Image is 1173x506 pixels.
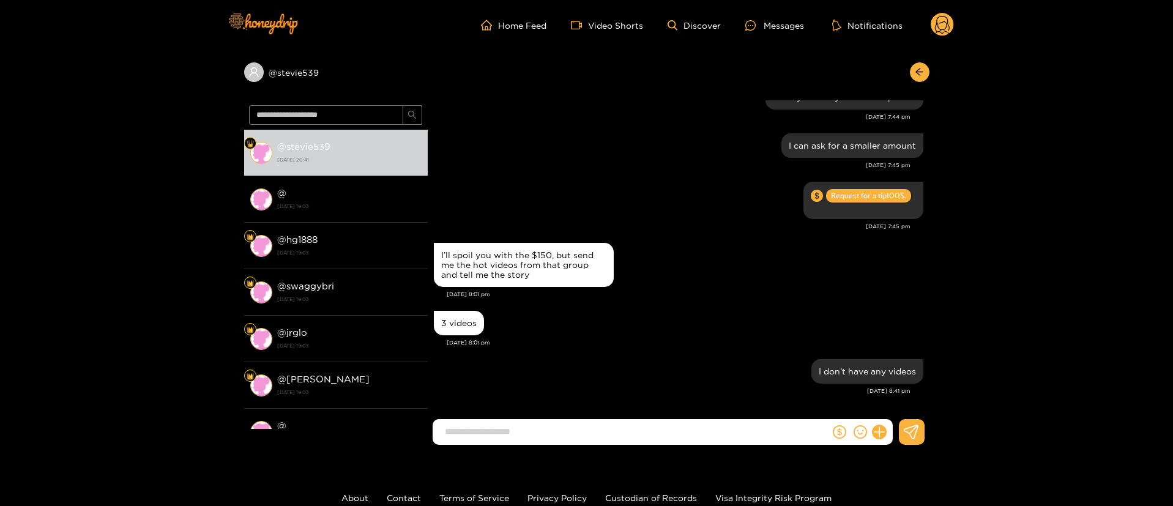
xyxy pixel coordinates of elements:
[434,387,910,395] div: [DATE] 8:41 pm
[250,235,272,257] img: conversation
[745,18,804,32] div: Messages
[811,190,823,202] span: dollar-circle
[277,201,422,212] strong: [DATE] 19:03
[277,374,370,384] strong: @ [PERSON_NAME]
[915,67,924,78] span: arrow-left
[910,62,929,82] button: arrow-left
[277,420,286,431] strong: @
[441,250,606,280] div: I’ll spoil you with the $150, but send me the hot videos from that group and tell me the story
[447,290,923,299] div: [DATE] 8:01 pm
[277,234,318,245] strong: @ hg1888
[248,67,259,78] span: user
[447,338,923,347] div: [DATE] 8:01 pm
[277,340,422,351] strong: [DATE] 19:03
[247,140,254,147] img: Fan Level
[277,294,422,305] strong: [DATE] 19:03
[571,20,643,31] a: Video Shorts
[277,387,422,398] strong: [DATE] 19:03
[434,161,910,169] div: [DATE] 7:45 pm
[387,493,421,502] a: Contact
[434,311,484,335] div: Sep. 30, 8:01 pm
[247,326,254,333] img: Fan Level
[854,425,867,439] span: smile
[277,247,422,258] strong: [DATE] 19:03
[250,142,272,164] img: conversation
[434,243,614,287] div: Sep. 30, 8:01 pm
[250,281,272,303] img: conversation
[277,327,307,338] strong: @ jrglo
[441,318,477,328] div: 3 videos
[439,493,509,502] a: Terms of Service
[781,133,923,158] div: Sep. 30, 7:45 pm
[819,366,916,376] div: I don’t have any videos
[250,421,272,443] img: conversation
[247,233,254,240] img: Fan Level
[829,19,906,31] button: Notifications
[250,188,272,210] img: conversation
[481,20,546,31] a: Home Feed
[250,328,272,350] img: conversation
[244,62,428,82] div: @stevie539
[826,189,911,203] span: Request for a tip 100 $.
[247,280,254,287] img: Fan Level
[527,493,587,502] a: Privacy Policy
[341,493,368,502] a: About
[833,425,846,439] span: dollar
[803,182,923,219] div: Sep. 30, 7:45 pm
[277,281,334,291] strong: @ swaggybri
[605,493,697,502] a: Custodian of Records
[668,20,721,31] a: Discover
[571,20,588,31] span: video-camera
[481,20,498,31] span: home
[789,141,916,151] div: I can ask for a smaller amount
[250,374,272,396] img: conversation
[247,373,254,380] img: Fan Level
[434,222,910,231] div: [DATE] 7:45 pm
[811,359,923,384] div: Sep. 30, 8:41 pm
[830,423,849,441] button: dollar
[434,113,910,121] div: [DATE] 7:44 pm
[403,105,422,125] button: search
[715,493,832,502] a: Visa Integrity Risk Program
[408,110,417,121] span: search
[277,154,422,165] strong: [DATE] 20:41
[277,141,330,152] strong: @ stevie539
[277,188,286,198] strong: @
